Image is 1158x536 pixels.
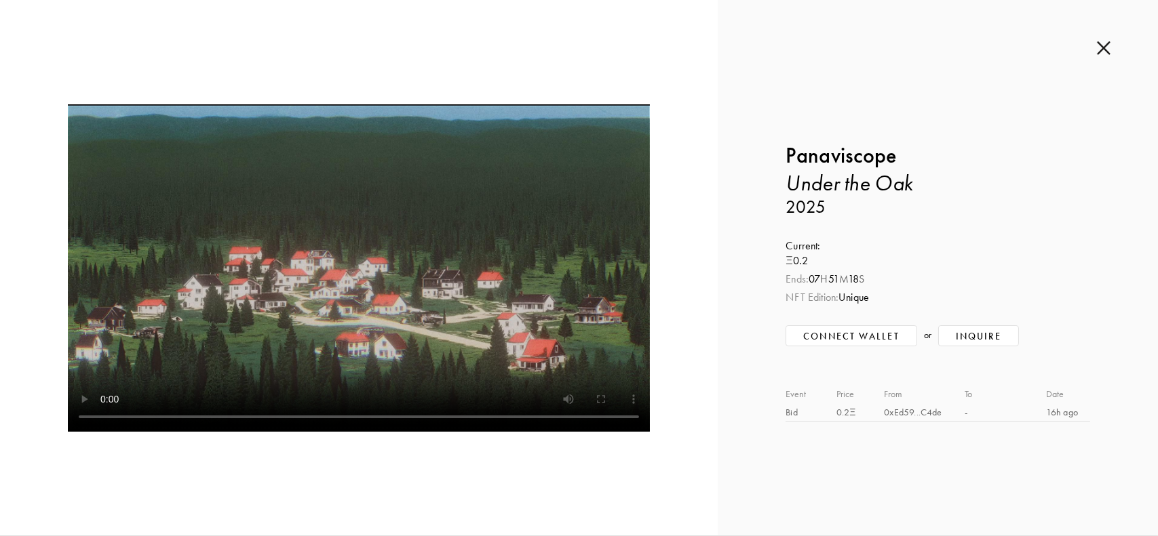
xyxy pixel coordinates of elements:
span: 51 [828,272,839,285]
span: Ξ [786,254,793,267]
div: Price [836,387,874,405]
div: Event [786,387,826,405]
div: 0xEd59...C4de [884,405,955,420]
div: 0.2 Ξ [836,405,874,420]
i: Under the Oak [786,170,913,196]
div: Unique [786,290,1090,305]
div: 16h ago [1046,405,1090,420]
span: or [924,328,931,343]
div: From [884,387,955,405]
span: S [859,272,864,285]
a: Bid0.2Ξ0xEd59...C4de-16h ago [786,405,1090,422]
div: Bid [786,405,826,420]
div: Date [1046,387,1090,405]
h3: 2025 [786,197,1090,218]
b: Panaviscope [786,142,897,169]
span: Ends: [786,272,809,285]
div: - [965,405,1036,420]
p: Current: [786,239,1090,253]
span: H [820,272,828,285]
span: NFT Edition: [786,291,838,304]
div: 0.2 [786,253,1090,268]
button: Connect Wallet [786,325,916,346]
button: Inquire [938,325,1019,346]
span: 18 [848,272,859,285]
div: To [965,387,1036,405]
img: cross.b43b024a.svg [1097,41,1111,56]
span: 07 [809,272,820,285]
span: M [839,272,848,285]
